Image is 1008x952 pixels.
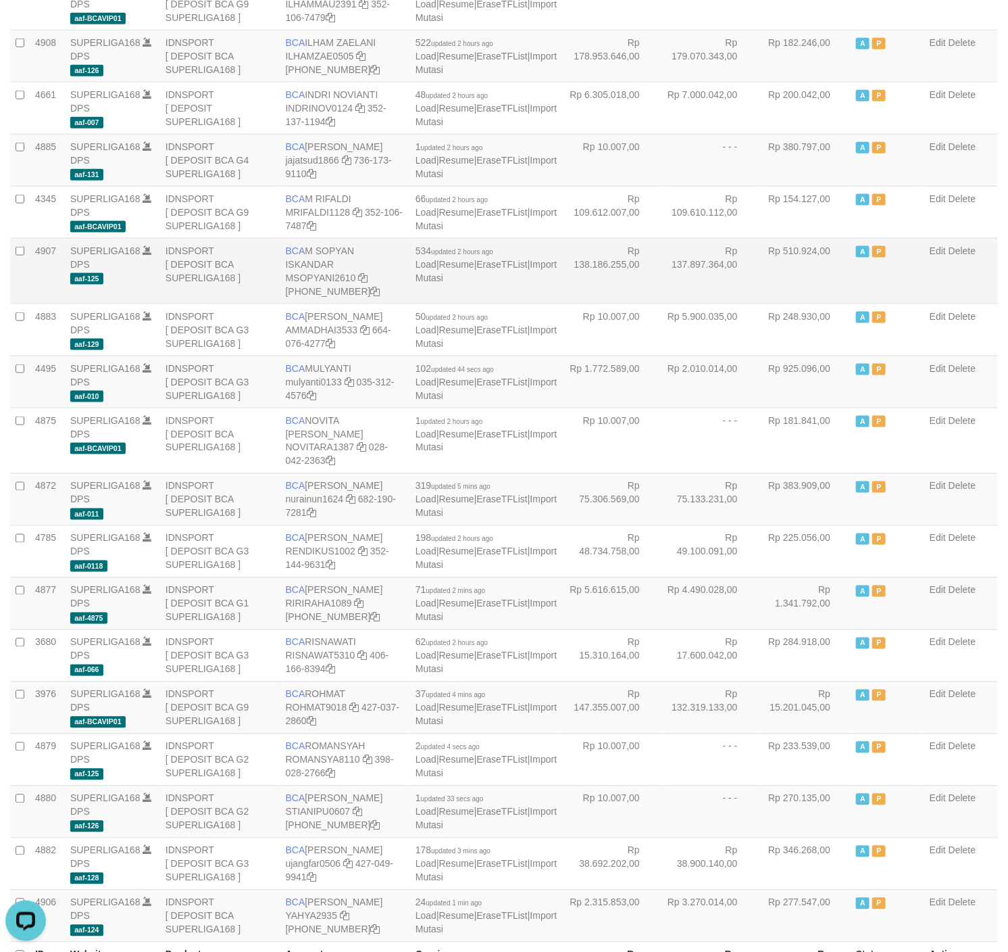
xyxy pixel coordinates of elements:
a: Import Mutasi [415,429,557,453]
a: Edit [930,37,946,48]
td: DPS [65,408,160,473]
a: Import Mutasi [415,103,557,127]
td: Rp 6.305.018,00 [562,82,660,134]
a: NOVITARA1387 [286,442,355,453]
a: RIRIRAHA1089 [286,598,352,609]
a: Load [415,103,436,114]
span: 50 [415,311,488,322]
a: Copy ILHAMZAE0505 to clipboard [357,51,366,62]
span: | | | [415,89,557,127]
td: Rp 10.007,00 [562,408,660,473]
a: Copy mulyanti0133 to clipboard [345,377,354,387]
td: DPS [65,134,160,186]
a: EraseTFList [477,207,528,218]
span: Paused [872,246,886,258]
a: Resume [439,598,474,609]
a: INDRINOV0124 [286,103,353,114]
span: 102 [415,363,494,374]
span: | | | [415,193,557,231]
a: Resume [439,859,474,870]
a: Resume [439,650,474,661]
td: IDNSPORT [ DEPOSIT BCA SUPERLIGA168 ] [160,238,280,304]
a: Copy 6821907281 to clipboard [307,508,316,519]
a: EraseTFList [477,155,528,166]
span: 522 [415,37,493,48]
a: Load [415,259,436,270]
span: updated 2 hours ago [421,144,483,151]
a: Delete [949,89,976,100]
span: aaf-BCAVIP01 [70,443,126,454]
span: 1 [415,415,483,426]
a: Edit [930,415,946,426]
a: Copy ujangfar0506 to clipboard [343,859,353,870]
a: Load [415,546,436,557]
span: Paused [872,38,886,49]
td: Rp 5.900.035,00 [660,304,758,356]
td: Rp 248.930,00 [758,304,851,356]
span: | | | [415,363,557,401]
a: Resume [439,259,474,270]
a: EraseTFList [477,703,528,713]
a: Edit [930,741,946,752]
span: updated 2 hours ago [426,92,488,99]
span: aaf-010 [70,391,103,402]
td: [PERSON_NAME] 736-173-9110 [280,134,410,186]
span: Paused [872,142,886,153]
a: EraseTFList [477,650,528,661]
a: Copy 7361739110 to clipboard [307,168,316,179]
span: updated 44 secs ago [431,366,494,373]
td: 4872 [30,473,65,525]
a: EraseTFList [477,103,528,114]
a: Resume [439,807,474,817]
span: | | | [415,245,557,283]
span: | | | [415,141,557,179]
td: 4661 [30,82,65,134]
a: Copy 3521449631 to clipboard [326,560,335,571]
span: | | | [415,37,557,75]
a: Edit [930,585,946,596]
span: BCA [286,37,305,48]
a: Edit [930,793,946,804]
td: - - - [660,134,758,186]
a: Resume [439,429,474,439]
a: Copy 0353124576 to clipboard [307,390,316,401]
a: SUPERLIGA168 [70,533,141,544]
a: Delete [949,793,976,804]
span: Active [856,142,870,153]
a: Import Mutasi [415,207,557,231]
td: Rp 109.612.007,00 [562,186,660,238]
a: Copy RIRIRAHA1089 to clipboard [355,598,364,609]
a: EraseTFList [477,325,528,335]
a: Load [415,911,436,922]
a: Edit [930,245,946,256]
a: Edit [930,897,946,908]
a: Resume [439,377,474,387]
a: Load [415,755,436,765]
a: Delete [949,193,976,204]
a: Copy nurainun1624 to clipboard [346,494,355,505]
a: ILHAMZAE0505 [286,51,354,62]
a: EraseTFList [477,259,528,270]
a: Import Mutasi [415,377,557,401]
span: aaf-125 [70,273,103,285]
a: SUPERLIGA168 [70,741,141,752]
span: | | | [415,415,557,453]
a: YAHYA2935 [286,911,338,922]
td: Rp 10.007,00 [562,304,660,356]
td: ILHAM ZAELANI [PHONE_NUMBER] [280,30,410,82]
td: 4875 [30,408,65,473]
span: 1 [415,141,483,152]
a: Resume [439,911,474,922]
a: Edit [930,689,946,700]
a: Copy 3521067479 to clipboard [326,12,335,23]
td: Rp 181.841,00 [758,408,851,473]
a: Load [415,859,436,870]
a: Delete [949,845,976,856]
td: Rp 925.096,00 [758,356,851,408]
a: Delete [949,415,976,426]
span: aaf-126 [70,65,103,76]
td: Rp 510.924,00 [758,238,851,304]
a: RENDIKUS1002 [286,546,356,557]
td: Rp 137.897.364,00 [660,238,758,304]
a: SUPERLIGA168 [70,363,141,374]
